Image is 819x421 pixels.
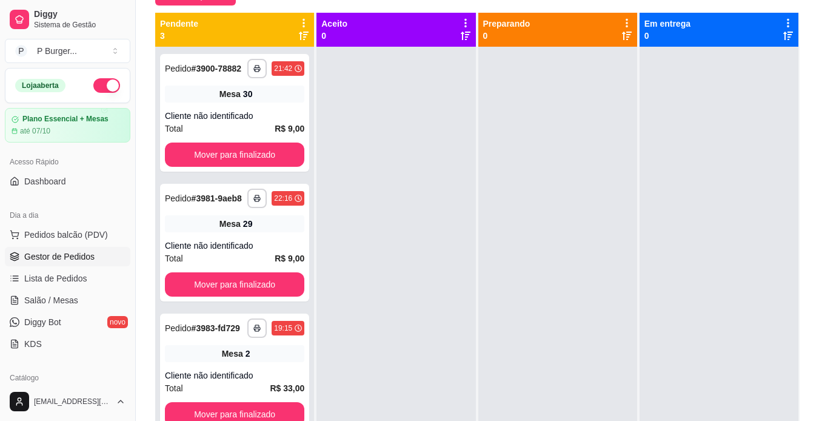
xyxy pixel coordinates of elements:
[20,126,50,136] article: até 07/10
[5,152,130,172] div: Acesso Rápido
[5,108,130,143] a: Plano Essencial + Mesasaté 07/10
[5,269,130,288] a: Lista de Pedidos
[5,206,130,225] div: Dia a dia
[93,78,120,93] button: Alterar Status
[5,39,130,63] button: Select a team
[483,18,530,30] p: Preparando
[192,323,240,333] strong: # 3983-fd729
[243,88,253,100] div: 30
[22,115,109,124] article: Plano Essencial + Mesas
[165,323,192,333] span: Pedido
[5,5,130,34] a: DiggySistema de Gestão
[165,382,183,395] span: Total
[24,175,66,187] span: Dashboard
[483,30,530,42] p: 0
[275,254,304,263] strong: R$ 9,00
[192,64,242,73] strong: # 3900-78882
[24,229,108,241] span: Pedidos balcão (PDV)
[165,122,183,135] span: Total
[165,110,304,122] div: Cliente não identificado
[246,348,250,360] div: 2
[165,252,183,265] span: Total
[165,143,304,167] button: Mover para finalizado
[165,240,304,252] div: Cliente não identificado
[5,172,130,191] a: Dashboard
[274,323,292,333] div: 19:15
[644,18,690,30] p: Em entrega
[34,397,111,406] span: [EMAIL_ADDRESS][DOMAIN_NAME]
[219,88,241,100] span: Mesa
[5,247,130,266] a: Gestor de Pedidos
[5,334,130,354] a: KDS
[24,272,87,285] span: Lista de Pedidos
[34,20,125,30] span: Sistema de Gestão
[160,30,198,42] p: 3
[5,291,130,310] a: Salão / Mesas
[5,368,130,388] div: Catálogo
[274,64,292,73] div: 21:42
[321,30,347,42] p: 0
[37,45,77,57] div: P Burger ...
[24,294,78,306] span: Salão / Mesas
[243,218,253,230] div: 29
[5,387,130,416] button: [EMAIL_ADDRESS][DOMAIN_NAME]
[24,338,42,350] span: KDS
[5,225,130,244] button: Pedidos balcão (PDV)
[219,218,241,230] span: Mesa
[165,369,304,382] div: Cliente não identificado
[644,30,690,42] p: 0
[165,272,304,297] button: Mover para finalizado
[222,348,243,360] span: Mesa
[270,383,304,393] strong: R$ 33,00
[160,18,198,30] p: Pendente
[165,64,192,73] span: Pedido
[15,45,27,57] span: P
[192,194,242,203] strong: # 3981-9aeb8
[15,79,65,92] div: Loja aberta
[24,316,61,328] span: Diggy Bot
[274,194,292,203] div: 22:16
[5,312,130,332] a: Diggy Botnovo
[165,194,192,203] span: Pedido
[275,124,304,133] strong: R$ 9,00
[24,251,95,263] span: Gestor de Pedidos
[321,18,347,30] p: Aceito
[34,9,125,20] span: Diggy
